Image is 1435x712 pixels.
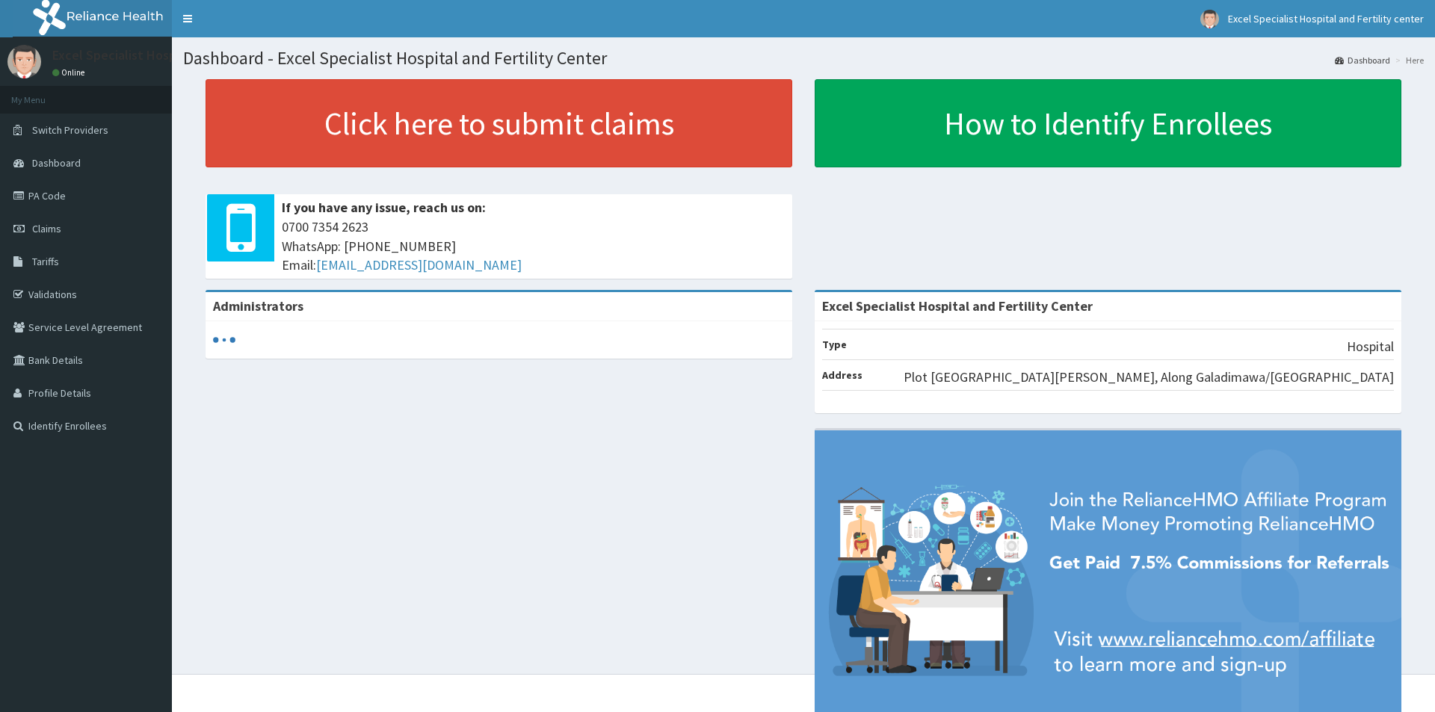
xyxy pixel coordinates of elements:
b: Administrators [213,297,303,315]
strong: Excel Specialist Hospital and Fertility Center [822,297,1093,315]
li: Here [1392,54,1424,66]
span: Claims [32,222,61,235]
p: Excel Specialist Hospital and Fertility center [52,49,313,62]
span: Dashboard [32,156,81,170]
a: Online [52,67,88,78]
b: Type [822,338,847,351]
a: Dashboard [1335,54,1390,66]
span: 0700 7354 2623 WhatsApp: [PHONE_NUMBER] Email: [282,217,785,275]
a: [EMAIL_ADDRESS][DOMAIN_NAME] [316,256,522,273]
p: Plot [GEOGRAPHIC_DATA][PERSON_NAME], Along Galadimawa/[GEOGRAPHIC_DATA] [904,368,1394,387]
img: User Image [7,45,41,78]
span: Excel Specialist Hospital and Fertility center [1228,12,1424,25]
img: User Image [1200,10,1219,28]
p: Hospital [1347,337,1394,356]
a: How to Identify Enrollees [815,79,1401,167]
a: Click here to submit claims [206,79,792,167]
span: Switch Providers [32,123,108,137]
span: Tariffs [32,255,59,268]
b: Address [822,368,862,382]
h1: Dashboard - Excel Specialist Hospital and Fertility Center [183,49,1424,68]
b: If you have any issue, reach us on: [282,199,486,216]
svg: audio-loading [213,329,235,351]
